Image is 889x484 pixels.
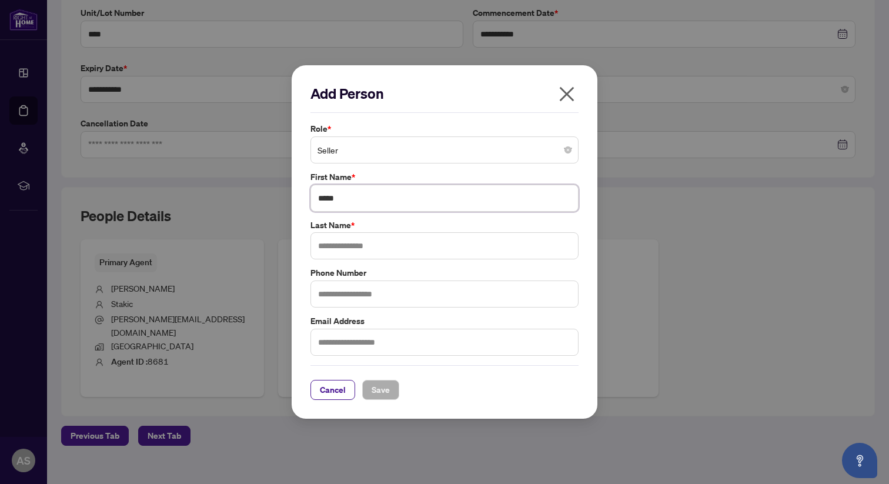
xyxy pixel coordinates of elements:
label: Last Name [310,219,579,232]
span: Cancel [320,380,346,399]
label: Phone Number [310,266,579,279]
label: Role [310,122,579,135]
button: Save [362,380,399,400]
label: Email Address [310,315,579,328]
button: Open asap [842,443,877,478]
span: close-circle [564,146,571,153]
button: Cancel [310,380,355,400]
span: Seller [317,139,571,161]
span: close [557,85,576,104]
h2: Add Person [310,84,579,103]
label: First Name [310,171,579,183]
